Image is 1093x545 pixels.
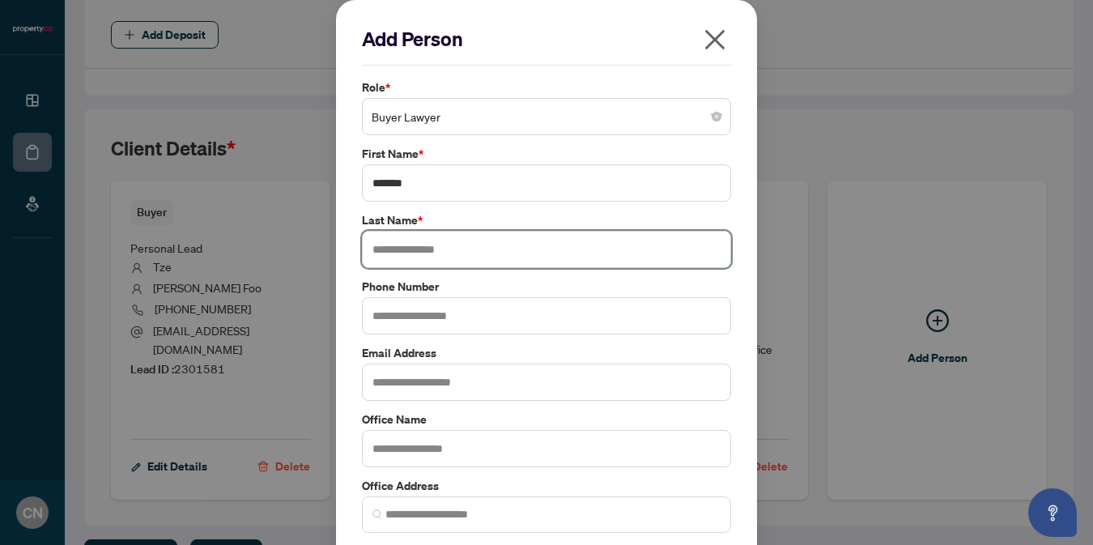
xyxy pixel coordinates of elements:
[362,79,731,96] label: Role
[362,145,731,163] label: First Name
[362,278,731,296] label: Phone Number
[712,112,721,121] span: close-circle
[1028,488,1077,537] button: Open asap
[362,344,731,362] label: Email Address
[362,477,731,495] label: Office Address
[702,27,728,53] span: close
[362,26,731,52] h2: Add Person
[362,211,731,229] label: Last Name
[372,509,382,519] img: search_icon
[362,411,731,428] label: Office Name
[372,101,721,132] span: Buyer Lawyer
